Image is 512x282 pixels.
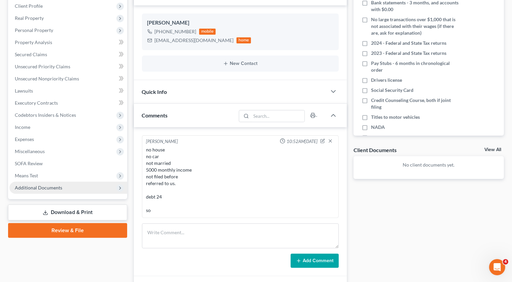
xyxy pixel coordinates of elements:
[15,88,33,94] span: Lawsuits
[489,259,505,275] iframe: Intercom live chat
[15,100,58,106] span: Executory Contracts
[8,223,127,238] a: Review & File
[371,77,402,83] span: Drivers license
[503,259,508,265] span: 4
[146,146,335,214] div: no house no car not married 5000 monthly income not filed before referred to us. debt 24 so
[291,254,339,268] button: Add Comment
[15,39,52,45] span: Property Analysis
[15,51,47,57] span: Secured Claims
[9,157,127,170] a: SOFA Review
[359,162,499,168] p: No client documents yet.
[199,29,216,35] div: mobile
[15,64,70,69] span: Unsecured Priority Claims
[371,124,385,131] span: NADA
[155,28,196,35] div: [PHONE_NUMBER]
[155,37,234,44] div: [EMAIL_ADDRESS][DOMAIN_NAME]
[147,61,334,66] button: New Contact
[146,138,178,145] div: [PERSON_NAME]
[371,134,385,141] span: Zillow
[15,3,43,9] span: Client Profile
[371,60,461,73] span: Pay Stubs - 6 months in chronological order
[15,27,53,33] span: Personal Property
[251,110,305,122] input: Search...
[354,146,397,153] div: Client Documents
[142,112,168,118] span: Comments
[15,161,43,166] span: SOFA Review
[9,61,127,73] a: Unsecured Priority Claims
[371,16,461,36] span: No large transactions over $1,000 that is not associated with their wages (if there are, ask for ...
[371,50,446,57] span: 2023 - Federal and State Tax returns
[371,87,413,94] span: Social Security Card
[9,73,127,85] a: Unsecured Nonpriority Claims
[287,138,318,145] span: 10:52AM[DATE]
[8,205,127,220] a: Download & Print
[9,85,127,97] a: Lawsuits
[15,15,44,21] span: Real Property
[371,40,446,46] span: 2024 - Federal and State Tax returns
[15,112,76,118] span: Codebtors Insiders & Notices
[371,114,420,120] span: Titles to motor vehicles
[15,148,45,154] span: Miscellaneous
[15,124,30,130] span: Income
[147,19,334,27] div: [PERSON_NAME]
[9,48,127,61] a: Secured Claims
[15,76,79,81] span: Unsecured Nonpriority Claims
[236,37,251,43] div: home
[142,89,167,95] span: Quick Info
[9,97,127,109] a: Executory Contracts
[15,185,62,190] span: Additional Documents
[9,36,127,48] a: Property Analysis
[15,173,38,178] span: Means Test
[484,147,501,152] a: View All
[15,136,34,142] span: Expenses
[371,97,461,110] span: Credit Counseling Course, both if joint filing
